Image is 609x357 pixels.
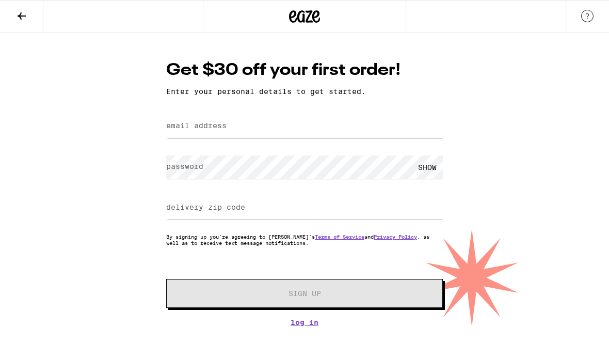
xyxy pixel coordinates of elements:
[166,87,443,96] p: Enter your personal details to get started.
[166,59,443,82] h1: Get $30 off your first order!
[166,162,203,170] label: password
[166,318,443,327] a: Log In
[166,196,443,220] input: delivery zip code
[412,156,443,179] div: SHOW
[166,115,443,138] input: email address
[289,290,321,297] span: Sign Up
[166,279,443,308] button: Sign Up
[166,121,227,130] label: email address
[315,234,364,240] a: Terms of Service
[374,234,417,240] a: Privacy Policy
[166,203,245,211] label: delivery zip code
[166,234,443,246] p: By signing up you're agreeing to [PERSON_NAME]'s and , as well as to receive text message notific...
